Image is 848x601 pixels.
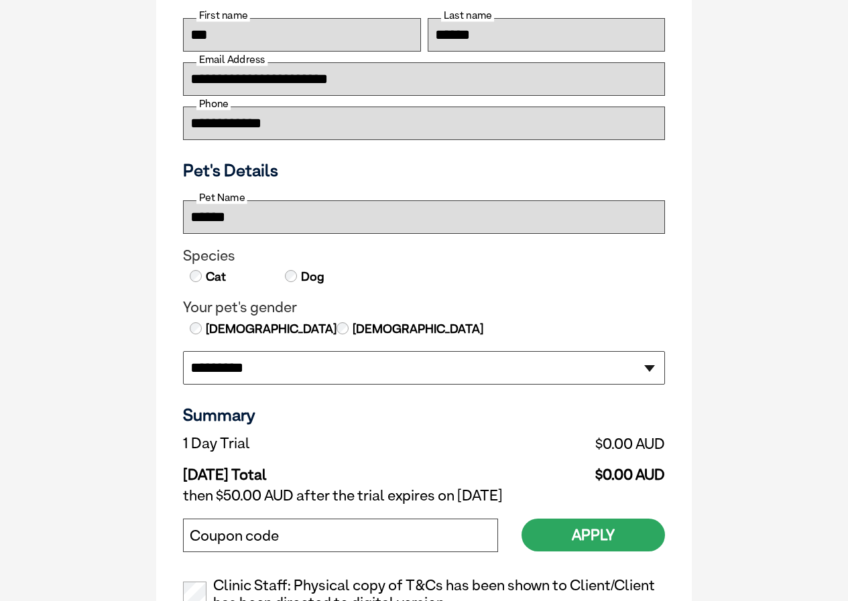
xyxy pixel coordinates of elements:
label: Coupon code [190,527,279,545]
h3: Pet's Details [178,160,670,180]
label: Email Address [196,54,267,66]
td: $0.00 AUD [445,456,665,484]
button: Apply [522,519,665,551]
td: $0.00 AUD [445,431,665,456]
label: First name [196,9,250,21]
label: Last name [441,9,494,21]
legend: Your pet's gender [183,299,665,316]
label: Phone [196,98,231,110]
legend: Species [183,247,665,265]
td: [DATE] Total [183,456,445,484]
td: then $50.00 AUD after the trial expires on [DATE] [183,484,665,508]
td: 1 Day Trial [183,431,445,456]
h3: Summary [183,405,665,425]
